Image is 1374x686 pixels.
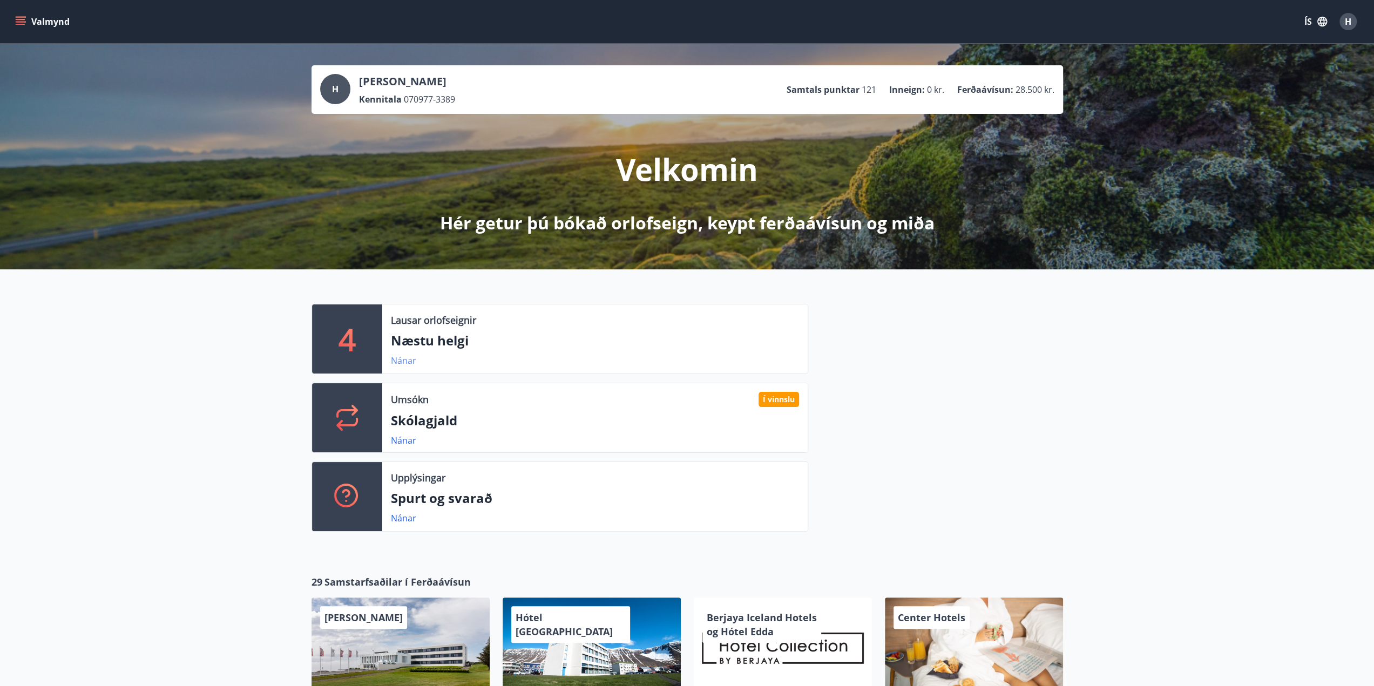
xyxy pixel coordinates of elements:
p: Lausar orlofseignir [391,313,476,327]
p: Næstu helgi [391,331,799,350]
p: Kennitala [359,93,402,105]
p: 4 [339,318,356,359]
span: 070977-3389 [404,93,455,105]
span: Hótel [GEOGRAPHIC_DATA] [516,611,613,638]
button: ÍS [1298,12,1333,31]
span: 121 [862,84,876,96]
div: Í vinnslu [759,392,799,407]
p: [PERSON_NAME] [359,74,455,89]
a: Nánar [391,512,416,524]
span: [PERSON_NAME] [324,611,403,624]
a: Nánar [391,434,416,446]
span: 0 kr. [927,84,944,96]
p: Skólagjald [391,411,799,430]
button: H [1335,9,1361,35]
a: Nánar [391,355,416,366]
span: H [332,83,339,95]
p: Hér getur þú bókað orlofseign, keypt ferðaávísun og miða [440,211,935,235]
span: Berjaya Iceland Hotels og Hótel Edda [707,611,817,638]
button: menu [13,12,74,31]
p: Ferðaávísun : [957,84,1013,96]
p: Velkomin [616,148,758,189]
p: Inneign : [889,84,925,96]
span: H [1345,16,1351,28]
span: 29 [312,575,322,589]
p: Samtals punktar [787,84,859,96]
span: Samstarfsaðilar í Ferðaávísun [324,575,471,589]
p: Spurt og svarað [391,489,799,507]
span: 28.500 kr. [1016,84,1054,96]
p: Umsókn [391,392,429,406]
p: Upplýsingar [391,471,445,485]
span: Center Hotels [898,611,965,624]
